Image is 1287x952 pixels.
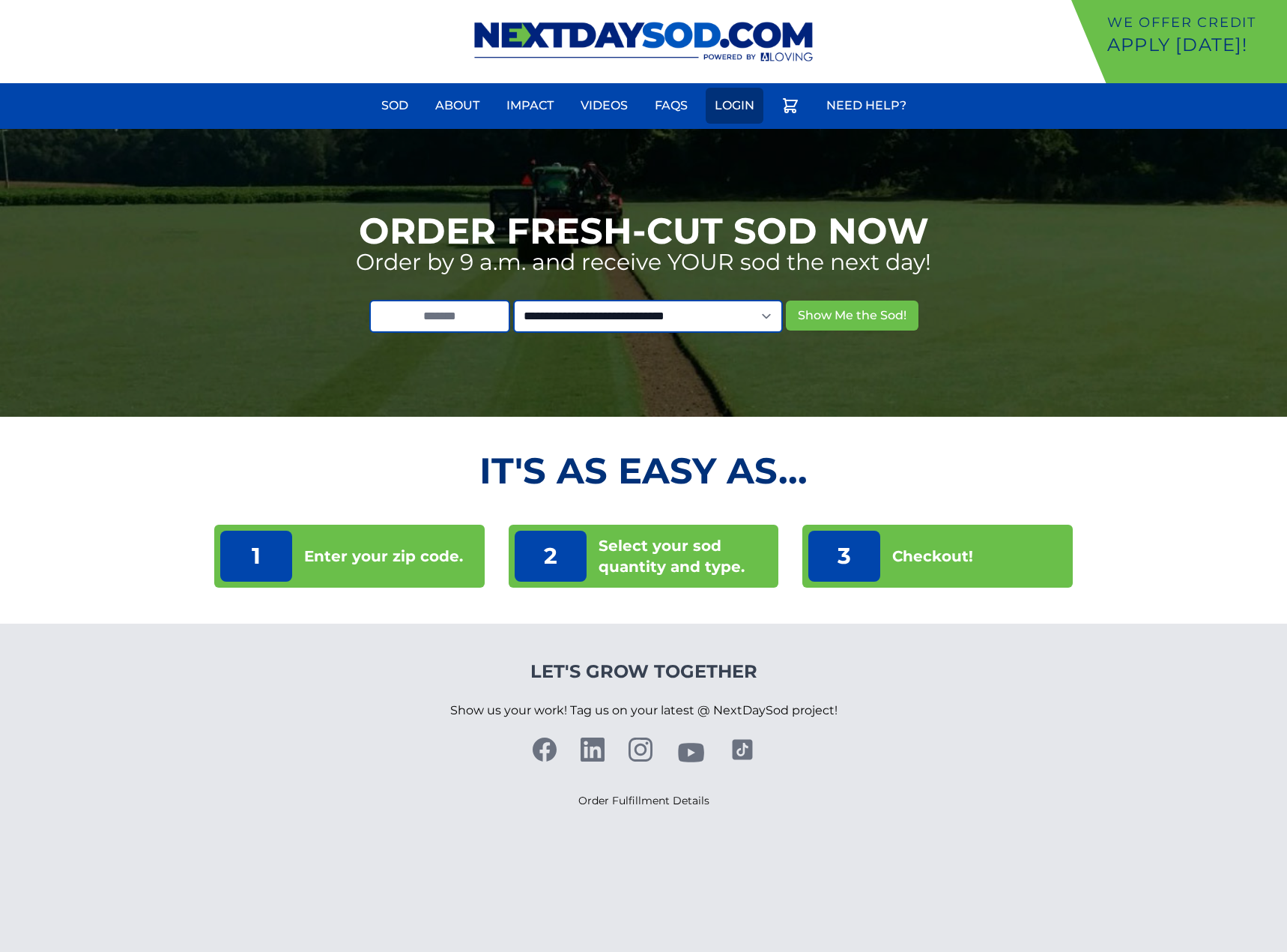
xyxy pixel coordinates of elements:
[892,546,973,567] p: Checkout!
[450,660,838,684] h4: Let's Grow Together
[426,88,488,124] a: About
[515,531,587,582] p: 2
[359,213,929,249] h1: Order Fresh-Cut Sod Now
[578,794,709,807] a: Order Fulfillment Details
[220,531,292,582] p: 1
[817,88,915,124] a: Need Help?
[646,88,697,124] a: FAQs
[304,546,463,567] p: Enter your zip code.
[599,535,772,577] p: Select your sod quantity and type.
[450,684,838,738] p: Show us your work! Tag us on your latest @ NextDaySod project!
[706,88,763,124] a: Login
[808,531,880,582] p: 3
[572,88,637,124] a: Videos
[1107,12,1281,33] p: We offer Credit
[372,88,417,124] a: Sod
[786,301,918,331] button: Show Me the Sod!
[497,88,563,124] a: Impact
[1107,33,1281,57] p: Apply [DATE]!
[356,249,931,276] p: Order by 9 a.m. and receive YOUR sod the next day!
[214,453,1072,489] h2: It's as Easy As...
